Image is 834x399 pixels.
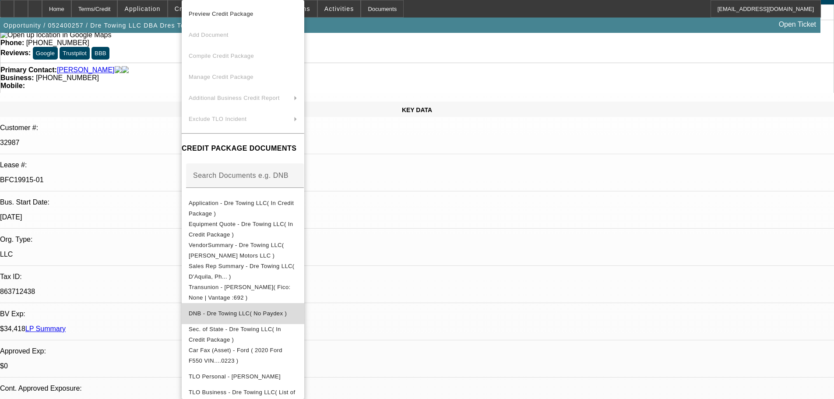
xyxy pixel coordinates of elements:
span: VendorSummary - Dre Towing LLC( [PERSON_NAME] Motors LLC ) [189,242,284,259]
button: Application - Dre Towing LLC( In Credit Package ) [182,198,304,219]
mat-label: Search Documents e.g. DNB [193,172,289,179]
button: VendorSummary - Dre Towing LLC( Moffett Motors LLC ) [182,240,304,261]
button: Sec. of State - Dre Towing LLC( In Credit Package ) [182,324,304,345]
h4: CREDIT PACKAGE DOCUMENTS [182,143,304,154]
button: Sales Rep Summary - Dre Towing LLC( D'Aquila, Ph... ) [182,261,304,282]
span: Transunion - [PERSON_NAME]( Fico: None | Vantage :692 ) [189,284,291,301]
button: Equipment Quote - Dre Towing LLC( In Credit Package ) [182,219,304,240]
span: Application - Dre Towing LLC( In Credit Package ) [189,200,294,217]
button: DNB - Dre Towing LLC( No Paydex ) [182,303,304,324]
span: Equipment Quote - Dre Towing LLC( In Credit Package ) [189,221,293,238]
span: Car Fax (Asset) - Ford ( 2020 Ford F550 VIN....0223 ) [189,347,282,364]
span: Preview Credit Package [189,11,253,17]
button: TLO Personal - McClure, Andre [182,366,304,387]
span: TLO Personal - [PERSON_NAME] [189,373,281,380]
span: DNB - Dre Towing LLC( No Paydex ) [189,310,287,317]
span: Sec. of State - Dre Towing LLC( In Credit Package ) [189,326,281,343]
button: Transunion - McClure, Andre( Fico: None | Vantage :692 ) [182,282,304,303]
button: Car Fax (Asset) - Ford ( 2020 Ford F550 VIN....0223 ) [182,345,304,366]
span: Sales Rep Summary - Dre Towing LLC( D'Aquila, Ph... ) [189,263,295,280]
